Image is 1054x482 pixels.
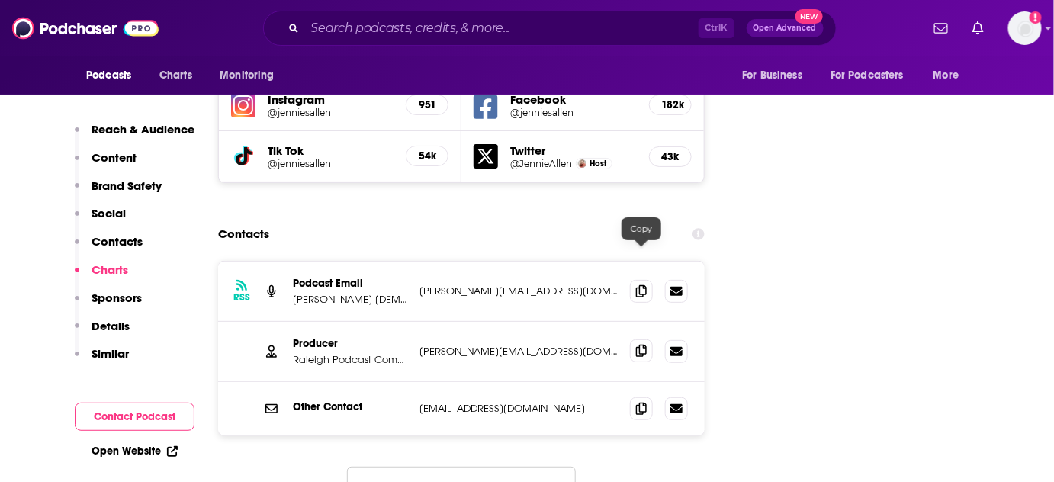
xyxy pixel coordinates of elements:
[510,158,572,169] a: @JennieAllen
[75,206,126,234] button: Social
[75,122,194,150] button: Reach & Audience
[305,16,699,40] input: Search podcasts, credits, & more...
[12,14,159,43] img: Podchaser - Follow, Share and Rate Podcasts
[231,93,255,117] img: iconImage
[209,61,294,90] button: open menu
[419,284,618,297] p: [PERSON_NAME][EMAIL_ADDRESS][DOMAIN_NAME]
[419,98,435,111] h5: 951
[233,291,250,304] h3: RSS
[76,61,151,90] button: open menu
[928,15,954,41] a: Show notifications dropdown
[510,92,637,107] h5: Facebook
[742,65,802,86] span: For Business
[92,346,129,361] p: Similar
[754,24,817,32] span: Open Advanced
[149,61,201,90] a: Charts
[86,65,131,86] span: Podcasts
[1008,11,1042,45] button: Show profile menu
[92,206,126,220] p: Social
[731,61,821,90] button: open menu
[419,345,618,358] p: [PERSON_NAME][EMAIL_ADDRESS][DOMAIN_NAME]
[1030,11,1042,24] svg: Add a profile image
[821,61,926,90] button: open menu
[510,143,637,158] h5: Twitter
[1008,11,1042,45] img: User Profile
[699,18,734,38] span: Ctrl K
[92,291,142,305] p: Sponsors
[220,65,274,86] span: Monitoring
[622,217,661,240] div: Copy
[218,220,269,249] h2: Contacts
[268,143,394,158] h5: Tik Tok
[75,346,129,374] button: Similar
[75,319,130,347] button: Details
[92,262,128,277] p: Charts
[293,353,407,366] p: Raleigh Podcast Company
[293,337,407,350] p: Producer
[268,92,394,107] h5: Instagram
[92,150,137,165] p: Content
[263,11,837,46] div: Search podcasts, credits, & more...
[92,122,194,137] p: Reach & Audience
[92,178,162,193] p: Brand Safety
[662,98,679,111] h5: 182k
[831,65,904,86] span: For Podcasters
[75,150,137,178] button: Content
[75,403,194,431] button: Contact Podcast
[578,159,586,168] img: Jennie Allen
[75,234,143,262] button: Contacts
[92,234,143,249] p: Contacts
[75,262,128,291] button: Charts
[75,291,142,319] button: Sponsors
[590,159,606,169] span: Host
[268,158,394,169] a: @jenniesallen
[293,277,407,290] p: Podcast Email
[966,15,990,41] a: Show notifications dropdown
[293,400,407,413] p: Other Contact
[933,65,959,86] span: More
[159,65,192,86] span: Charts
[510,107,637,118] a: @jenniesallen
[92,445,178,458] a: Open Website
[293,293,407,306] p: [PERSON_NAME] [DEMOGRAPHIC_DATA] Association
[662,150,679,163] h5: 43k
[923,61,978,90] button: open menu
[419,402,618,415] p: [EMAIL_ADDRESS][DOMAIN_NAME]
[419,149,435,162] h5: 54k
[795,9,823,24] span: New
[747,19,824,37] button: Open AdvancedNew
[268,107,394,118] a: @jenniesallen
[1008,11,1042,45] span: Logged in as scottb4744
[75,178,162,207] button: Brand Safety
[92,319,130,333] p: Details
